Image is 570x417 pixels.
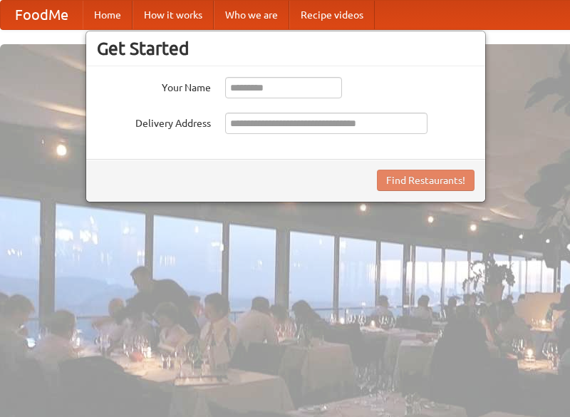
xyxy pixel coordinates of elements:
a: Recipe videos [289,1,375,29]
button: Find Restaurants! [377,170,475,191]
a: FoodMe [1,1,83,29]
a: Who we are [214,1,289,29]
a: How it works [133,1,214,29]
label: Delivery Address [97,113,211,130]
h3: Get Started [97,38,475,59]
label: Your Name [97,77,211,95]
a: Home [83,1,133,29]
